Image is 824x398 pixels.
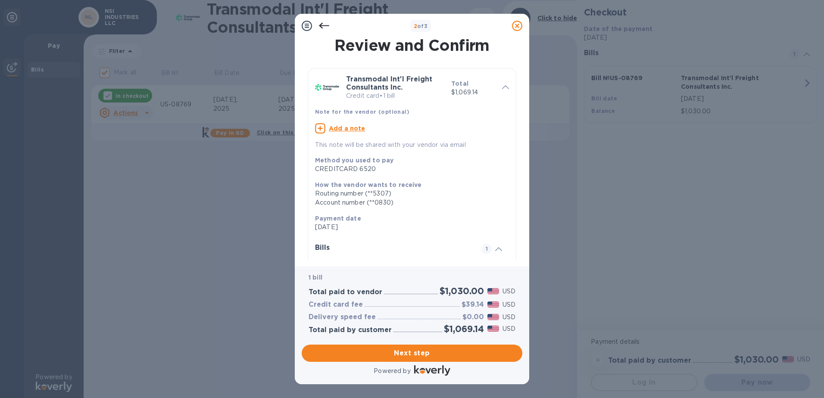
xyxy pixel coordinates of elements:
h3: Delivery speed fee [309,313,376,321]
span: Next step [309,348,515,358]
h3: Total paid by customer [309,326,392,334]
p: USD [503,300,515,309]
h2: $1,069.14 [444,323,484,334]
b: Note for the vendor (optional) [315,109,409,115]
b: Payment date [315,215,361,222]
b: of 3 [414,23,428,29]
p: $1,069.14 [451,88,495,97]
button: Next step [302,345,522,362]
b: How the vendor wants to receive [315,181,422,188]
b: Total [451,80,468,87]
p: Credit card • 1 bill [346,91,444,100]
h3: Total paid to vendor [309,288,382,296]
img: USD [487,302,499,308]
h3: $39.14 [462,301,484,309]
img: USD [487,326,499,332]
h3: Credit card fee [309,301,363,309]
h2: $1,030.00 [440,286,484,296]
div: CREDITCARD 6520 [315,165,502,174]
h3: Bills [315,244,471,252]
p: This note will be shared with your vendor via email [315,140,509,149]
span: 2 [414,23,417,29]
p: USD [503,313,515,322]
div: Routing number (**5307) [315,189,502,198]
img: Logo [414,365,450,376]
span: 1 [481,244,492,254]
img: USD [487,288,499,294]
u: Add a note [329,125,365,132]
div: Transmodal Int'l Freight Consultants Inc.Credit card•1 billTotal$1,069.14Note for the vendor (opt... [315,75,509,149]
p: USD [503,324,515,333]
img: USD [487,314,499,320]
h3: $0.00 [462,313,484,321]
b: Transmodal Int'l Freight Consultants Inc. [346,75,432,91]
p: [DATE] [315,223,502,232]
b: Method you used to pay [315,157,393,164]
p: Powered by [374,367,410,376]
p: USD [503,287,515,296]
h1: Review and Confirm [306,36,518,54]
div: Account number (**0830) [315,198,502,207]
b: 1 bill [309,274,322,281]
